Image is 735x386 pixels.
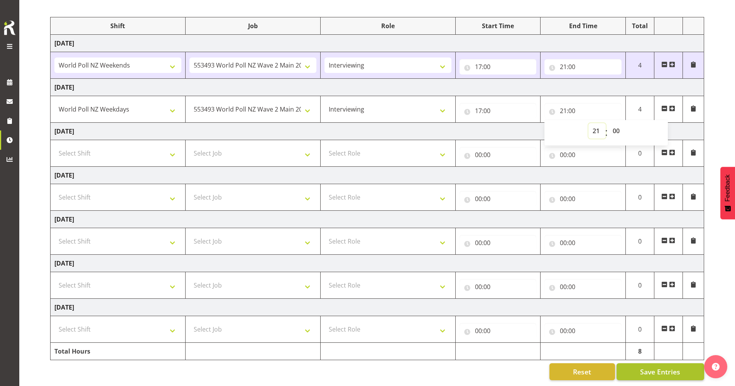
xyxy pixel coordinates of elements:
[626,96,654,123] td: 4
[617,363,704,380] button: Save Entries
[724,174,731,201] span: Feedback
[549,363,615,380] button: Reset
[544,235,622,251] input: Click to select...
[51,343,186,360] td: Total Hours
[460,59,537,74] input: Click to select...
[460,279,537,295] input: Click to select...
[626,343,654,360] td: 8
[712,363,720,371] img: help-xxl-2.png
[189,21,316,30] div: Job
[605,123,608,142] span: :
[626,228,654,255] td: 0
[51,211,704,228] td: [DATE]
[324,21,451,30] div: Role
[460,323,537,339] input: Click to select...
[51,35,704,52] td: [DATE]
[573,367,591,377] span: Reset
[51,123,704,140] td: [DATE]
[544,147,622,163] input: Click to select...
[544,103,622,119] input: Click to select...
[2,19,17,36] img: Rosterit icon logo
[626,272,654,299] td: 0
[460,103,537,119] input: Click to select...
[544,279,622,295] input: Click to select...
[460,21,537,30] div: Start Time
[51,167,704,184] td: [DATE]
[54,21,181,30] div: Shift
[460,147,537,163] input: Click to select...
[544,21,622,30] div: End Time
[544,191,622,207] input: Click to select...
[640,367,680,377] span: Save Entries
[460,235,537,251] input: Click to select...
[51,79,704,96] td: [DATE]
[626,140,654,167] td: 0
[544,59,622,74] input: Click to select...
[720,167,735,219] button: Feedback - Show survey
[626,52,654,79] td: 4
[630,21,650,30] div: Total
[544,323,622,339] input: Click to select...
[460,191,537,207] input: Click to select...
[626,184,654,211] td: 0
[626,316,654,343] td: 0
[51,255,704,272] td: [DATE]
[51,299,704,316] td: [DATE]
